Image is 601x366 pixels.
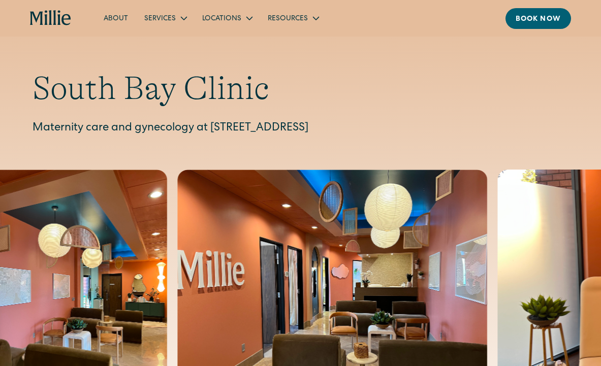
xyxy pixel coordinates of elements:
[136,10,194,26] div: Services
[33,120,568,137] p: Maternity care and gynecology at [STREET_ADDRESS]
[33,69,568,108] h1: South Bay Clinic
[268,14,308,24] div: Resources
[30,10,71,26] a: home
[516,14,561,25] div: Book now
[96,10,136,26] a: About
[202,14,241,24] div: Locations
[505,8,571,29] a: Book now
[144,14,176,24] div: Services
[260,10,326,26] div: Resources
[194,10,260,26] div: Locations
